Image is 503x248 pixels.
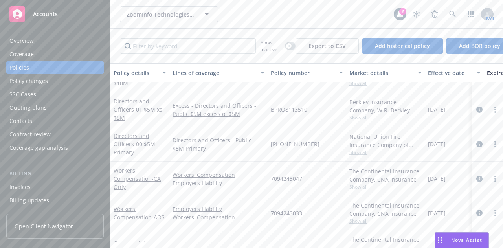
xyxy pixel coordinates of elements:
[490,140,500,149] a: more
[475,105,484,114] a: circleInformation
[490,105,500,114] a: more
[9,128,51,141] div: Contract review
[349,201,422,218] div: The Continental Insurance Company, CNA Insurance
[15,222,73,230] span: Open Client Navigator
[9,141,68,154] div: Coverage gap analysis
[9,35,34,47] div: Overview
[9,88,36,101] div: SSC Cases
[127,10,195,18] span: ZoomInfo Technologies, Inc.
[6,128,104,141] a: Contract review
[6,194,104,207] a: Billing updates
[425,63,484,82] button: Effective date
[428,140,446,148] span: [DATE]
[173,213,264,221] a: Workers' Compensation
[349,80,422,86] span: Show all
[6,88,104,101] a: SSC Cases
[349,167,422,184] div: The Continental Insurance Company, CNA Insurance
[152,213,165,221] span: - AOS
[114,106,162,121] span: - 01 $5M xs $5M
[349,184,422,190] span: Show all
[428,69,472,77] div: Effective date
[463,6,479,22] a: Switch app
[114,97,162,121] a: Directors and Officers
[296,38,359,54] button: Export to CSV
[9,75,48,87] div: Policy changes
[428,175,446,183] span: [DATE]
[6,75,104,87] a: Policy changes
[6,170,104,178] div: Billing
[475,140,484,149] a: circleInformation
[110,63,169,82] button: Policy details
[435,233,445,248] div: Drag to move
[114,140,155,156] span: - 00 $5M Primary
[490,174,500,184] a: more
[9,194,49,207] div: Billing updates
[6,35,104,47] a: Overview
[169,63,268,82] button: Lines of coverage
[409,6,424,22] a: Stop snowing
[6,48,104,61] a: Coverage
[428,105,446,114] span: [DATE]
[173,101,264,118] a: Excess - Directors and Officers - Public $5M excess of $5M
[475,208,484,218] a: circleInformation
[9,115,32,127] div: Contacts
[120,38,256,54] input: Filter by keyword...
[173,136,264,152] a: Directors and Officers - Public - $5M Primary
[349,132,422,149] div: National Union Fire Insurance Company of [GEOGRAPHIC_DATA], [GEOGRAPHIC_DATA], AIG
[435,232,489,248] button: Nova Assist
[427,6,442,22] a: Report a Bug
[428,209,446,217] span: [DATE]
[6,141,104,154] a: Coverage gap analysis
[349,218,422,224] span: Show all
[261,39,282,53] span: Show inactive
[399,8,406,15] div: 2
[114,69,158,77] div: Policy details
[271,105,307,114] span: BPRO8113510
[349,149,422,156] span: Show all
[308,42,346,50] span: Export to CSV
[9,101,47,114] div: Quoting plans
[33,11,58,17] span: Accounts
[271,209,302,217] span: 7094243033
[349,114,422,121] span: Show all
[173,69,256,77] div: Lines of coverage
[6,101,104,114] a: Quoting plans
[114,205,165,221] a: Workers' Compensation
[9,48,34,61] div: Coverage
[271,140,319,148] span: [PHONE_NUMBER]
[475,174,484,184] a: circleInformation
[349,69,413,77] div: Market details
[114,132,155,156] a: Directors and Officers
[362,38,443,54] button: Add historical policy
[6,115,104,127] a: Contacts
[268,63,346,82] button: Policy number
[490,208,500,218] a: more
[375,42,430,50] span: Add historical policy
[120,6,218,22] button: ZoomInfo Technologies, Inc.
[459,42,500,50] span: Add BOR policy
[114,167,161,191] a: Workers' Compensation
[346,63,425,82] button: Market details
[9,181,31,193] div: Invoices
[173,205,264,213] a: Employers Liability
[451,237,482,243] span: Nova Assist
[173,171,264,179] a: Workers' Compensation
[271,175,302,183] span: 7094243047
[9,61,29,74] div: Policies
[349,98,422,114] div: Berkley Insurance Company, W.R. Berkley Corporation
[445,6,461,22] a: Search
[271,69,334,77] div: Policy number
[173,179,264,187] a: Employers Liability
[6,61,104,74] a: Policies
[6,181,104,193] a: Invoices
[6,3,104,25] a: Accounts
